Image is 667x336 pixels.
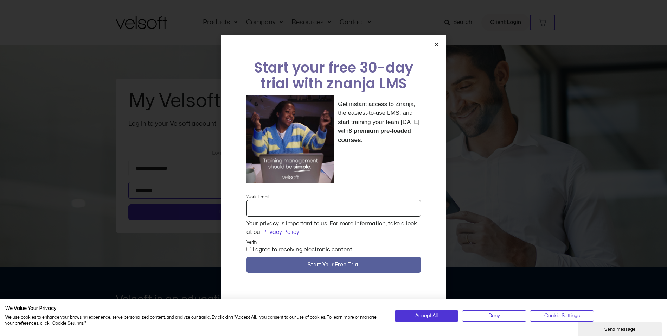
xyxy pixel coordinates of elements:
div: Your privacy is important to us. For more information, take a look at our . [245,219,422,236]
button: Deny all cookies [462,310,526,322]
button: Adjust cookie preferences [530,310,594,322]
button: Accept all cookies [395,310,459,322]
p: We use cookies to enhance your browsing experience, serve personalized content, and analyze our t... [5,315,384,326]
span: Start Your Free Trial [307,261,360,269]
span: Cookie Settings [544,312,580,320]
span: Deny [488,312,500,320]
button: Start Your Free Trial [246,257,421,273]
label: Verify [246,239,257,245]
strong: 8 premium pre-loaded courses [338,127,411,143]
label: Work Email [246,194,269,200]
p: Get instant access to Znanja, the easiest-to-use LMS, and start training your team [DATE] with . [338,100,421,145]
iframe: chat widget [578,321,663,336]
label: I agree to receiving electronic content [252,247,352,253]
a: Privacy Policy [262,229,299,235]
h2: Start your free 30-day trial with znanja LMS [246,60,421,92]
span: Accept All [415,312,438,320]
img: a woman sitting at her laptop dancing [246,95,335,183]
a: Close [434,42,439,47]
h2: We Value Your Privacy [5,305,384,312]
